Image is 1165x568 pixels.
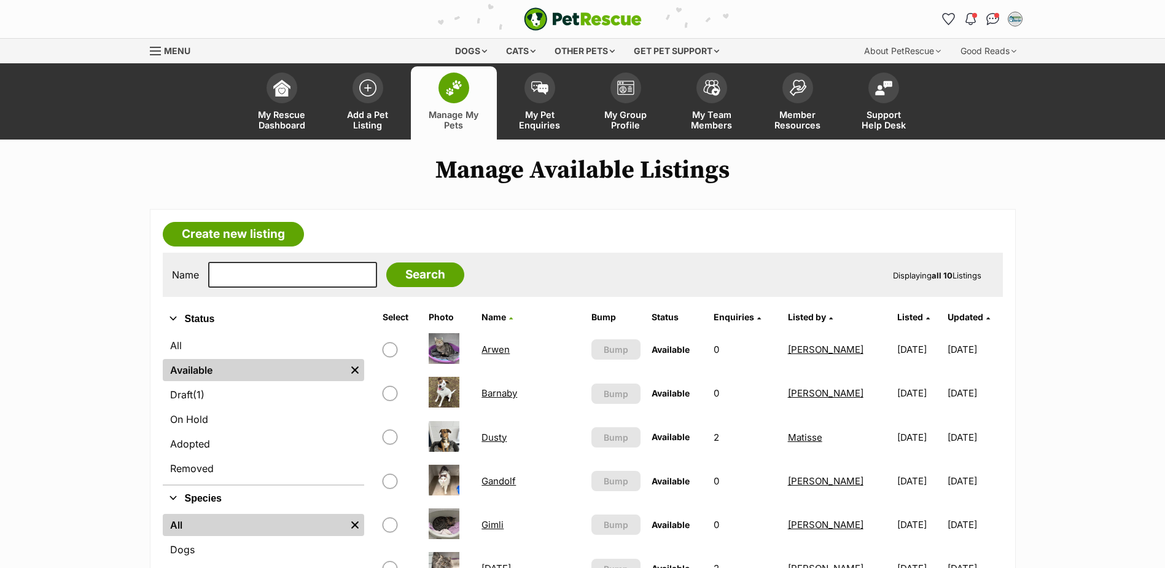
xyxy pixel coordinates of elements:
[497,66,583,140] a: My Pet Enquiries
[604,387,628,400] span: Bump
[948,312,990,322] a: Updated
[481,387,517,399] a: Barnaby
[481,344,510,355] a: Arwen
[591,339,641,360] button: Bump
[446,39,496,63] div: Dogs
[512,109,567,130] span: My Pet Enquiries
[948,328,1002,371] td: [DATE]
[481,519,504,531] a: Gimli
[583,66,669,140] a: My Group Profile
[598,109,653,130] span: My Group Profile
[897,312,930,322] a: Listed
[709,328,781,371] td: 0
[411,66,497,140] a: Manage My Pets
[1009,13,1021,25] img: Matisse profile pic
[709,503,781,546] td: 0
[239,66,325,140] a: My Rescue Dashboard
[652,432,690,442] span: Available
[652,344,690,355] span: Available
[709,416,781,459] td: 2
[788,312,826,322] span: Listed by
[531,81,548,95] img: pet-enquiries-icon-7e3ad2cf08bfb03b45e93fb7055b45f3efa6380592205ae92323e6603595dc1f.svg
[481,475,516,487] a: Gandolf
[788,519,863,531] a: [PERSON_NAME]
[378,307,423,327] th: Select
[652,519,690,530] span: Available
[948,372,1002,414] td: [DATE]
[788,475,863,487] a: [PERSON_NAME]
[273,79,290,97] img: dashboard-icon-eb2f2d2d3e046f16d808141f083e7271f6b2e854fb5c12c21221c1fb7104beca.svg
[948,416,1002,459] td: [DATE]
[948,460,1002,502] td: [DATE]
[163,222,304,247] a: Create new listing
[591,384,641,404] button: Bump
[604,518,628,531] span: Bump
[163,433,364,455] a: Adopted
[591,427,641,448] button: Bump
[770,109,825,130] span: Member Resources
[965,13,975,25] img: notifications-46538b983faf8c2785f20acdc204bb7945ddae34d4c08c2a6579f10ce5e182be.svg
[709,460,781,502] td: 0
[986,13,999,25] img: chat-41dd97257d64d25036548639549fe6c8038ab92f7586957e7f3b1b290dea8141.svg
[426,109,481,130] span: Manage My Pets
[625,39,728,63] div: Get pet support
[856,109,911,130] span: Support Help Desk
[669,66,755,140] a: My Team Members
[163,491,364,507] button: Species
[892,372,946,414] td: [DATE]
[684,109,739,130] span: My Team Members
[546,39,623,63] div: Other pets
[591,515,641,535] button: Bump
[150,39,199,61] a: Menu
[714,312,754,322] span: translation missing: en.admin.listings.index.attributes.enquiries
[524,7,642,31] a: PetRescue
[855,39,949,63] div: About PetRescue
[652,388,690,398] span: Available
[892,416,946,459] td: [DATE]
[788,312,833,322] a: Listed by
[948,503,1002,546] td: [DATE]
[892,503,946,546] td: [DATE]
[952,39,1025,63] div: Good Reads
[346,359,364,381] a: Remove filter
[172,269,199,280] label: Name
[647,307,707,327] th: Status
[481,312,513,322] a: Name
[841,66,927,140] a: Support Help Desk
[703,80,720,96] img: team-members-icon-5396bd8760b3fe7c0b43da4ab00e1e3bb1a5d9ba89233759b79545d2d3fc5d0d.svg
[875,81,892,95] img: help-desk-icon-fdf02630f3aa405de69fd3d07c3f3aa587a6932b1a1747fa1d2bba05be0121f9.svg
[481,312,506,322] span: Name
[788,344,863,355] a: [PERSON_NAME]
[163,359,346,381] a: Available
[163,457,364,479] a: Removed
[617,81,634,95] img: group-profile-icon-3fa3cf56718a62981997c0bc7e787c4b2cf8bcc04b72c1350f741eb67cf2f40e.svg
[254,109,310,130] span: My Rescue Dashboard
[939,9,959,29] a: Favourites
[604,343,628,356] span: Bump
[897,312,923,322] span: Listed
[163,332,364,484] div: Status
[591,471,641,491] button: Bump
[788,432,822,443] a: Matisse
[163,408,364,430] a: On Hold
[714,312,761,322] a: Enquiries
[788,387,863,399] a: [PERSON_NAME]
[386,262,464,287] input: Search
[163,334,364,357] a: All
[893,270,981,280] span: Displaying Listings
[604,475,628,487] span: Bump
[586,307,646,327] th: Bump
[948,312,983,322] span: Updated
[424,307,475,327] th: Photo
[983,9,1003,29] a: Conversations
[789,79,806,96] img: member-resources-icon-8e73f808a243e03378d46382f2149f9095a855e16c252ad45f914b54edf8863c.svg
[164,45,190,56] span: Menu
[481,432,507,443] a: Dusty
[604,431,628,444] span: Bump
[939,9,1025,29] ul: Account quick links
[932,270,953,280] strong: all 10
[163,311,364,327] button: Status
[340,109,395,130] span: Add a Pet Listing
[193,387,205,402] span: (1)
[163,514,346,536] a: All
